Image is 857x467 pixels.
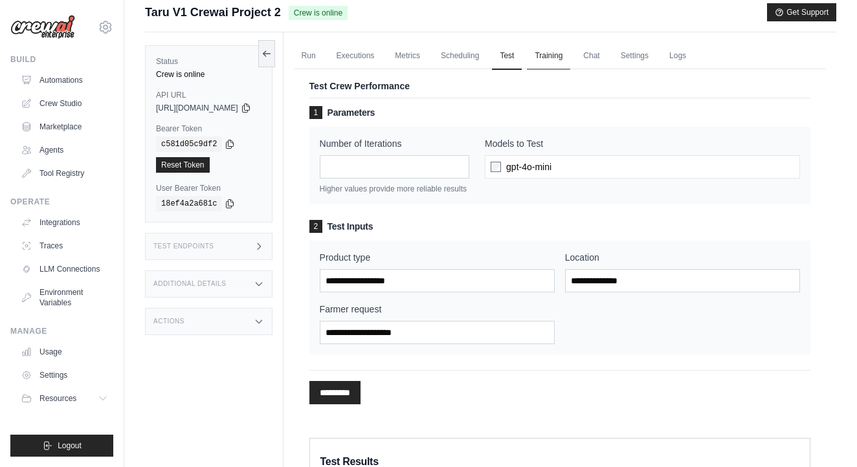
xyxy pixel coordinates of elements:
[309,106,322,119] span: 1
[16,282,113,313] a: Environment Variables
[320,184,469,194] p: Higher values provide more reliable results
[309,220,322,233] span: 2
[309,220,810,233] h3: Test Inputs
[156,124,262,134] label: Bearer Token
[485,137,800,150] label: Models to Test
[387,43,428,70] a: Metrics
[10,197,113,207] div: Operate
[309,106,810,119] h3: Parameters
[156,103,238,113] span: [URL][DOMAIN_NAME]
[10,54,113,65] div: Build
[792,405,857,467] iframe: Chat Widget
[10,435,113,457] button: Logout
[16,163,113,184] a: Tool Registry
[156,90,262,100] label: API URL
[329,43,383,70] a: Executions
[153,280,226,288] h3: Additional Details
[492,43,522,70] a: Test
[16,116,113,137] a: Marketplace
[767,3,836,21] button: Get Support
[289,6,348,20] span: Crew is online
[575,43,607,70] a: Chat
[433,43,487,70] a: Scheduling
[16,365,113,386] a: Settings
[153,318,184,325] h3: Actions
[156,136,222,152] code: c581d05c9df2
[16,259,113,279] a: LLM Connections
[16,70,113,91] a: Automations
[662,43,694,70] a: Logs
[58,440,82,451] span: Logout
[16,342,113,362] a: Usage
[153,243,214,250] h3: Test Endpoints
[156,183,262,193] label: User Bearer Token
[16,93,113,114] a: Crew Studio
[506,160,551,173] span: gpt-4o-mini
[10,15,75,39] img: Logo
[145,3,281,21] span: Taru V1 Crewai Project 2
[156,69,262,80] div: Crew is online
[39,393,76,404] span: Resources
[16,140,113,160] a: Agents
[10,326,113,336] div: Manage
[16,235,113,256] a: Traces
[320,137,469,150] label: Number of Iterations
[156,157,210,173] a: Reset Token
[613,43,656,70] a: Settings
[320,251,555,264] label: Product type
[16,212,113,233] a: Integrations
[309,80,810,92] p: Test Crew Performance
[527,43,570,70] a: Training
[565,251,800,264] label: Location
[294,43,324,70] a: Run
[156,196,222,212] code: 18ef4a2a681c
[320,303,555,316] label: Farmer request
[16,388,113,409] button: Resources
[156,56,262,67] label: Status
